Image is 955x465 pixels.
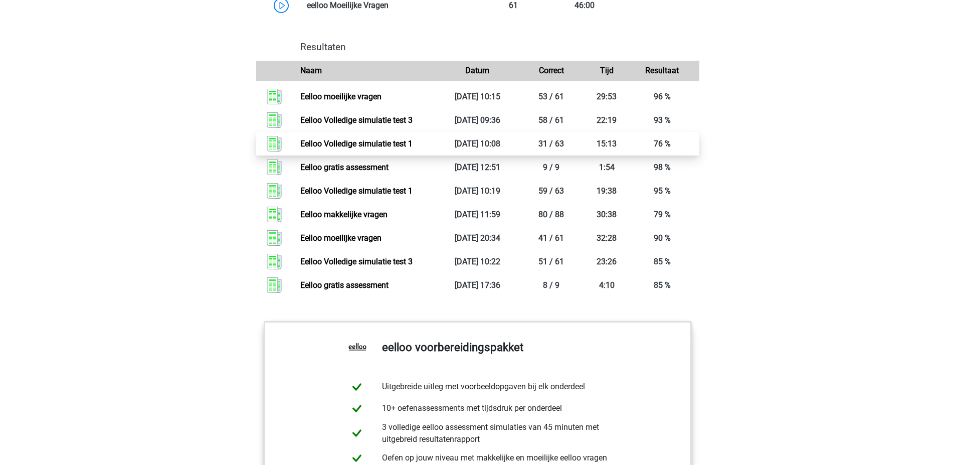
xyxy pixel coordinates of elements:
h4: Resultaten [300,41,691,53]
div: Resultaat [625,65,699,77]
a: Eelloo makkelijke vragen [300,210,388,219]
div: Datum [441,65,514,77]
div: Tijd [588,65,625,77]
a: Eelloo gratis assessment [300,163,389,172]
a: Eelloo gratis assessment [300,280,389,290]
a: Eelloo Volledige simulatie test 3 [300,115,413,125]
a: Eelloo Volledige simulatie test 3 [300,257,413,266]
a: Eelloo Volledige simulatie test 1 [300,186,413,196]
a: Eelloo moeilijke vragen [300,233,381,243]
div: Correct [514,65,588,77]
div: Naam [293,65,441,77]
a: Eelloo Volledige simulatie test 1 [300,139,413,148]
a: Eelloo moeilijke vragen [300,92,381,101]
